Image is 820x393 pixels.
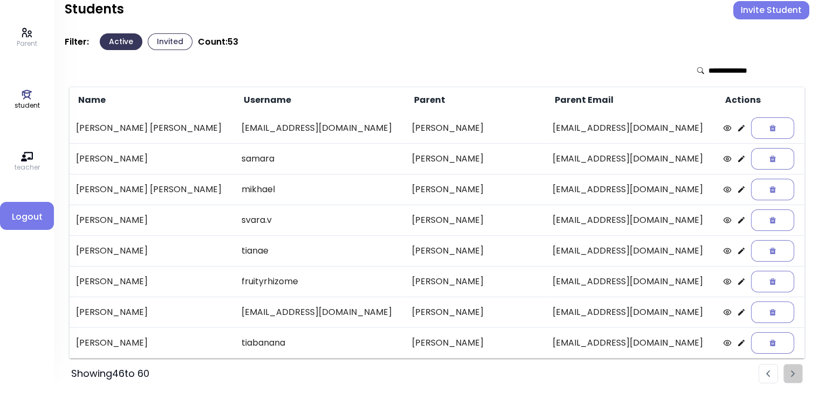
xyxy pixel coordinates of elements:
[70,143,235,174] td: [PERSON_NAME]
[235,327,405,359] td: tiabanana
[405,113,546,143] td: [PERSON_NAME]
[546,235,716,266] td: [EMAIL_ADDRESS][DOMAIN_NAME]
[546,143,716,174] td: [EMAIL_ADDRESS][DOMAIN_NAME]
[65,37,89,47] p: Filter:
[15,163,40,172] p: teacher
[235,235,405,266] td: tianae
[405,327,546,359] td: [PERSON_NAME]
[235,266,405,297] td: fruityrhizome
[723,94,761,107] span: Actions
[70,297,235,327] td: [PERSON_NAME]
[235,174,405,205] td: mikhael
[405,297,546,327] td: [PERSON_NAME]
[553,94,614,107] span: Parent Email
[15,101,40,110] p: student
[759,364,803,383] ul: Pagination
[76,94,106,107] span: Name
[17,39,37,48] p: Parent
[412,94,445,107] span: Parent
[9,210,45,223] span: Logout
[71,366,149,381] div: Showing 46 to 60
[70,266,235,297] td: [PERSON_NAME]
[733,1,809,19] button: Invite Student
[235,143,405,174] td: samara
[70,174,235,205] td: [PERSON_NAME] [PERSON_NAME]
[405,266,546,297] td: [PERSON_NAME]
[17,27,37,48] a: Parent
[65,1,124,17] h2: Students
[405,205,546,235] td: [PERSON_NAME]
[15,151,40,172] a: teacher
[148,33,192,50] button: Invited
[546,327,716,359] td: [EMAIL_ADDRESS][DOMAIN_NAME]
[70,113,235,143] td: [PERSON_NAME] [PERSON_NAME]
[242,94,291,107] span: Username
[405,174,546,205] td: [PERSON_NAME]
[405,235,546,266] td: [PERSON_NAME]
[546,113,716,143] td: [EMAIL_ADDRESS][DOMAIN_NAME]
[235,205,405,235] td: svara.v
[546,174,716,205] td: [EMAIL_ADDRESS][DOMAIN_NAME]
[405,143,546,174] td: [PERSON_NAME]
[70,235,235,266] td: [PERSON_NAME]
[546,205,716,235] td: [EMAIL_ADDRESS][DOMAIN_NAME]
[70,327,235,359] td: [PERSON_NAME]
[546,266,716,297] td: [EMAIL_ADDRESS][DOMAIN_NAME]
[766,370,770,377] img: leftarrow.svg
[70,205,235,235] td: [PERSON_NAME]
[235,113,405,143] td: [EMAIL_ADDRESS][DOMAIN_NAME]
[235,297,405,327] td: [EMAIL_ADDRESS][DOMAIN_NAME]
[15,89,40,110] a: student
[100,33,142,50] button: Active
[198,37,238,47] p: Count: 53
[546,297,716,327] td: [EMAIL_ADDRESS][DOMAIN_NAME]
